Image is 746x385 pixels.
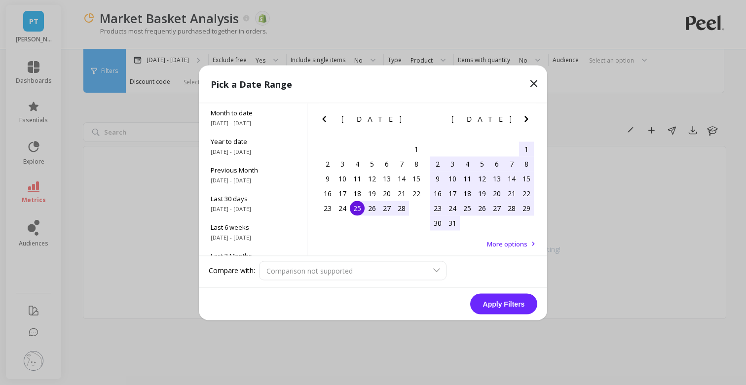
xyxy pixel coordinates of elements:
[394,186,409,201] div: Choose Friday, February 21st, 2025
[519,201,534,215] div: Choose Saturday, March 29th, 2025
[430,201,445,215] div: Choose Sunday, March 23rd, 2025
[409,141,424,156] div: Choose Saturday, February 1st, 2025
[320,141,424,215] div: month 2025-02
[504,156,519,171] div: Choose Friday, March 7th, 2025
[504,171,519,186] div: Choose Friday, March 14th, 2025
[430,156,445,171] div: Choose Sunday, March 2nd, 2025
[504,186,519,201] div: Choose Friday, March 21st, 2025
[430,186,445,201] div: Choose Sunday, March 16th, 2025
[430,141,534,230] div: month 2025-03
[379,186,394,201] div: Choose Thursday, February 20th, 2025
[487,239,527,248] span: More options
[211,194,295,203] span: Last 30 days
[521,113,536,129] button: Next Month
[211,233,295,241] span: [DATE] - [DATE]
[489,201,504,215] div: Choose Thursday, March 27th, 2025
[394,201,409,215] div: Choose Friday, February 28th, 2025
[475,171,489,186] div: Choose Wednesday, March 12th, 2025
[365,186,379,201] div: Choose Wednesday, February 19th, 2025
[460,156,475,171] div: Choose Tuesday, March 4th, 2025
[445,201,460,215] div: Choose Monday, March 24th, 2025
[475,201,489,215] div: Choose Wednesday, March 26th, 2025
[430,171,445,186] div: Choose Sunday, March 9th, 2025
[318,113,334,129] button: Previous Month
[350,201,365,215] div: Choose Tuesday, February 25th, 2025
[519,156,534,171] div: Choose Saturday, March 8th, 2025
[211,176,295,184] span: [DATE] - [DATE]
[365,156,379,171] div: Choose Wednesday, February 5th, 2025
[428,113,444,129] button: Previous Month
[394,156,409,171] div: Choose Friday, February 7th, 2025
[320,201,335,215] div: Choose Sunday, February 23rd, 2025
[320,171,335,186] div: Choose Sunday, February 9th, 2025
[211,205,295,212] span: [DATE] - [DATE]
[489,156,504,171] div: Choose Thursday, March 6th, 2025
[211,77,292,91] p: Pick a Date Range
[519,186,534,201] div: Choose Saturday, March 22nd, 2025
[211,137,295,145] span: Year to date
[409,156,424,171] div: Choose Saturday, February 8th, 2025
[365,171,379,186] div: Choose Wednesday, February 12th, 2025
[211,165,295,174] span: Previous Month
[430,215,445,230] div: Choose Sunday, March 30th, 2025
[409,186,424,201] div: Choose Saturday, February 22nd, 2025
[451,115,513,123] span: [DATE]
[365,201,379,215] div: Choose Wednesday, February 26th, 2025
[445,156,460,171] div: Choose Monday, March 3rd, 2025
[489,171,504,186] div: Choose Thursday, March 13th, 2025
[350,186,365,201] div: Choose Tuesday, February 18th, 2025
[211,147,295,155] span: [DATE] - [DATE]
[379,156,394,171] div: Choose Thursday, February 6th, 2025
[394,171,409,186] div: Choose Friday, February 14th, 2025
[335,171,350,186] div: Choose Monday, February 10th, 2025
[335,201,350,215] div: Choose Monday, February 24th, 2025
[350,156,365,171] div: Choose Tuesday, February 4th, 2025
[445,215,460,230] div: Choose Monday, March 31st, 2025
[379,171,394,186] div: Choose Thursday, February 13th, 2025
[211,251,295,260] span: Last 3 Months
[409,171,424,186] div: Choose Saturday, February 15th, 2025
[489,186,504,201] div: Choose Thursday, March 20th, 2025
[341,115,403,123] span: [DATE]
[519,171,534,186] div: Choose Saturday, March 15th, 2025
[320,186,335,201] div: Choose Sunday, February 16th, 2025
[445,186,460,201] div: Choose Monday, March 17th, 2025
[350,171,365,186] div: Choose Tuesday, February 11th, 2025
[320,156,335,171] div: Choose Sunday, February 2nd, 2025
[504,201,519,215] div: Choose Friday, March 28th, 2025
[460,201,475,215] div: Choose Tuesday, March 25th, 2025
[460,186,475,201] div: Choose Tuesday, March 18th, 2025
[335,186,350,201] div: Choose Monday, February 17th, 2025
[475,186,489,201] div: Choose Wednesday, March 19th, 2025
[211,108,295,117] span: Month to date
[460,171,475,186] div: Choose Tuesday, March 11th, 2025
[470,293,537,314] button: Apply Filters
[209,266,255,276] label: Compare with:
[211,222,295,231] span: Last 6 weeks
[445,171,460,186] div: Choose Monday, March 10th, 2025
[211,119,295,127] span: [DATE] - [DATE]
[475,156,489,171] div: Choose Wednesday, March 5th, 2025
[519,141,534,156] div: Choose Saturday, March 1st, 2025
[335,156,350,171] div: Choose Monday, February 3rd, 2025
[379,201,394,215] div: Choose Thursday, February 27th, 2025
[410,113,426,129] button: Next Month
